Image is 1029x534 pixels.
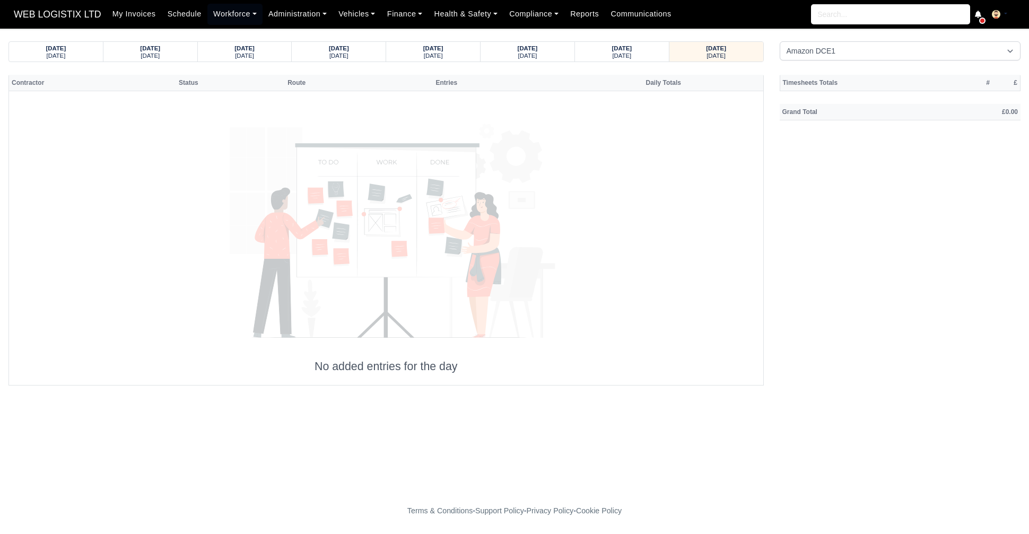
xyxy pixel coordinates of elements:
a: WEB LOGISTIX LTD [8,4,107,25]
a: My Invoices [107,4,162,24]
th: Timesheets Totals [780,75,965,91]
small: [DATE] [424,52,443,59]
strong: [DATE] [46,45,66,51]
strong: [DATE] [423,45,443,51]
a: Workforce [207,4,263,24]
a: Vehicles [333,4,381,24]
h4: No added entries for the day [12,360,761,374]
input: Search... [811,4,970,24]
small: [DATE] [47,52,66,59]
small: [DATE] [612,52,631,59]
small: [DATE] [329,52,348,59]
th: Grand Total [780,104,938,120]
strong: [DATE] [612,45,632,51]
strong: [DATE] [706,45,726,51]
th: £0.00 [938,104,1021,120]
a: Schedule [162,4,207,24]
div: No added entries for the day [12,102,761,374]
a: Health & Safety [428,4,503,24]
a: Terms & Conditions [407,506,473,515]
div: - - - [212,505,817,517]
small: [DATE] [141,52,160,59]
a: Finance [381,4,429,24]
small: [DATE] [518,52,537,59]
th: Contractor [9,75,177,91]
strong: [DATE] [518,45,538,51]
a: Administration [263,4,333,24]
a: Privacy Policy [527,506,574,515]
a: Communications [605,4,677,24]
strong: [DATE] [140,45,160,51]
strong: [DATE] [234,45,255,51]
a: Reports [564,4,605,24]
th: # [965,75,992,91]
a: Cookie Policy [576,506,622,515]
small: [DATE] [235,52,254,59]
th: Entries [387,75,505,91]
small: [DATE] [707,52,726,59]
th: Route [285,75,387,91]
th: £ [992,75,1021,91]
th: Daily Totals [505,75,684,91]
strong: [DATE] [329,45,349,51]
a: Compliance [503,4,564,24]
a: Support Policy [475,506,524,515]
th: Status [176,75,285,91]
